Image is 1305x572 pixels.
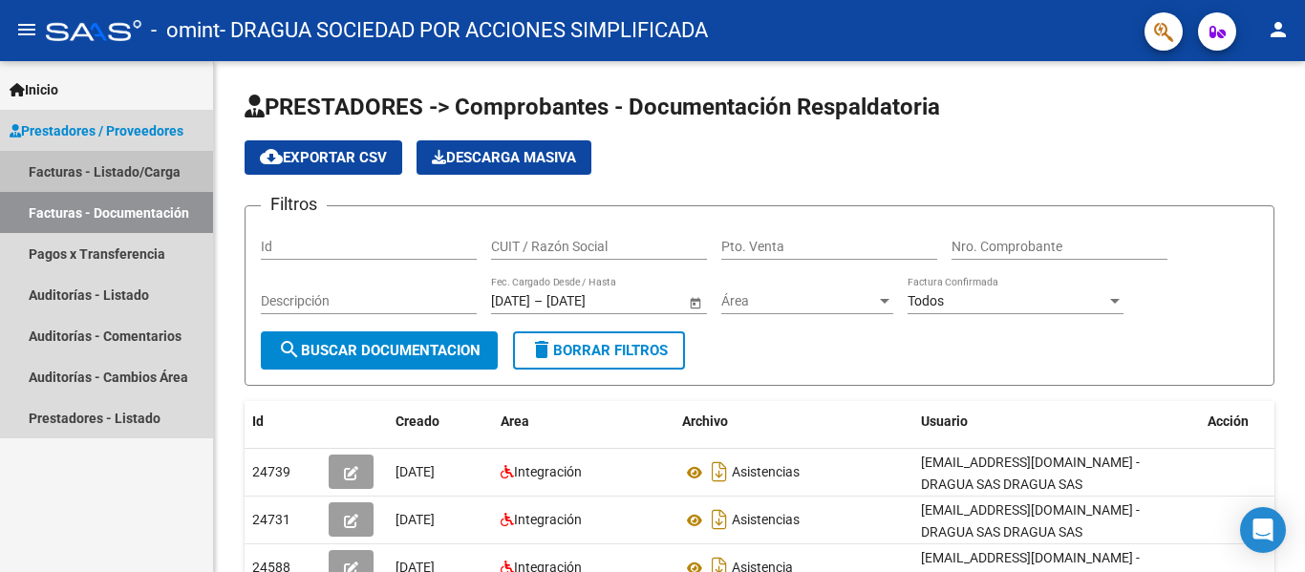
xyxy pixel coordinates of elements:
span: Inicio [10,79,58,100]
button: Buscar Documentacion [261,331,498,370]
mat-icon: search [278,338,301,361]
span: [DATE] [396,512,435,527]
datatable-header-cell: Archivo [674,401,913,442]
span: [EMAIL_ADDRESS][DOMAIN_NAME] - DRAGUA SAS DRAGUA SAS [921,455,1140,492]
app-download-masive: Descarga masiva de comprobantes (adjuntos) [417,140,591,175]
span: PRESTADORES -> Comprobantes - Documentación Respaldatoria [245,94,940,120]
span: [EMAIL_ADDRESS][DOMAIN_NAME] - DRAGUA SAS DRAGUA SAS [921,502,1140,540]
button: Descarga Masiva [417,140,591,175]
i: Descargar documento [707,504,732,535]
span: Buscar Documentacion [278,342,481,359]
mat-icon: delete [530,338,553,361]
input: Fecha inicio [491,293,530,309]
datatable-header-cell: Id [245,401,321,442]
span: Creado [396,413,439,429]
span: Acción [1208,413,1249,429]
span: Asistencias [732,513,800,528]
datatable-header-cell: Acción [1200,401,1295,442]
span: Área [721,293,876,309]
button: Borrar Filtros [513,331,685,370]
span: Area [501,413,529,429]
span: - omint [151,10,220,52]
span: Integración [514,512,582,527]
span: - DRAGUA SOCIEDAD POR ACCIONES SIMPLIFICADA [220,10,708,52]
span: Borrar Filtros [530,342,668,359]
span: 24739 [252,464,290,479]
button: Open calendar [685,292,705,312]
span: Todos [908,293,944,308]
span: Integración [514,464,582,479]
mat-icon: cloud_download [260,145,283,168]
mat-icon: person [1267,18,1290,41]
span: Id [252,413,264,429]
input: Fecha fin [546,293,640,309]
datatable-header-cell: Area [493,401,674,442]
span: Asistencias [732,465,800,480]
span: – [534,293,543,309]
div: Open Intercom Messenger [1240,507,1286,553]
span: Prestadores / Proveedores [10,120,183,141]
button: Exportar CSV [245,140,402,175]
i: Descargar documento [707,456,732,487]
span: Descarga Masiva [432,149,576,166]
span: Usuario [921,413,968,429]
datatable-header-cell: Creado [388,401,493,442]
mat-icon: menu [15,18,38,41]
datatable-header-cell: Usuario [913,401,1200,442]
span: 24731 [252,512,290,527]
span: Archivo [682,413,728,429]
span: [DATE] [396,464,435,479]
h3: Filtros [261,191,327,218]
span: Exportar CSV [260,149,387,166]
